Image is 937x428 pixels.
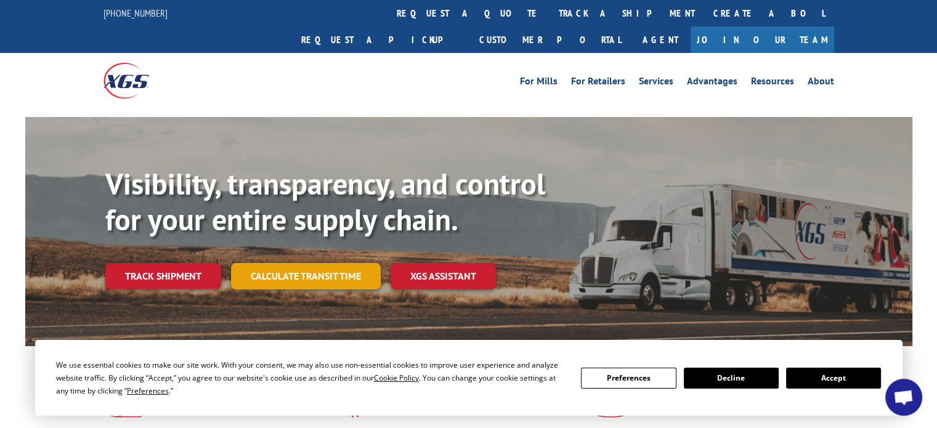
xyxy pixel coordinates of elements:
[127,386,169,396] span: Preferences
[639,76,673,90] a: Services
[630,26,691,53] a: Agent
[103,7,168,19] a: [PHONE_NUMBER]
[391,263,496,289] a: XGS ASSISTANT
[786,368,881,389] button: Accept
[684,368,779,389] button: Decline
[231,263,381,289] a: Calculate transit time
[374,373,419,383] span: Cookie Policy
[571,76,625,90] a: For Retailers
[808,76,834,90] a: About
[35,340,903,416] div: Cookie Consent Prompt
[751,76,794,90] a: Resources
[520,76,558,90] a: For Mills
[105,263,221,289] a: Track shipment
[470,26,630,53] a: Customer Portal
[687,76,737,90] a: Advantages
[292,26,470,53] a: Request a pickup
[581,368,676,389] button: Preferences
[691,26,834,53] a: Join Our Team
[56,358,566,397] div: We use essential cookies to make our site work. With your consent, we may also use non-essential ...
[885,379,922,416] div: Open chat
[105,164,545,238] b: Visibility, transparency, and control for your entire supply chain.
